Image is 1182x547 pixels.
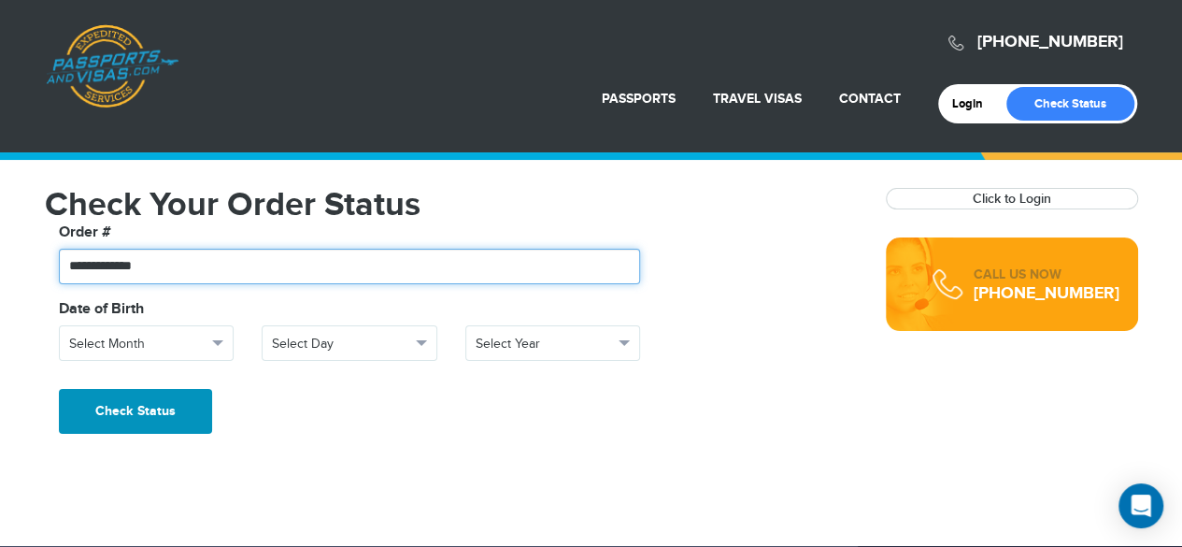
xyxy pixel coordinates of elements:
[59,298,144,321] label: Date of Birth
[465,325,641,361] button: Select Year
[45,188,858,222] h1: Check Your Order Status
[973,191,1051,207] a: Click to Login
[1006,87,1134,121] a: Check Status
[977,32,1123,52] a: [PHONE_NUMBER]
[69,335,207,353] span: Select Month
[952,96,996,111] a: Login
[974,284,1119,303] div: [PHONE_NUMBER]
[476,335,614,353] span: Select Year
[59,389,212,434] button: Check Status
[974,266,1119,284] div: CALL US NOW
[262,325,437,361] button: Select Day
[602,91,676,107] a: Passports
[713,91,802,107] a: Travel Visas
[59,222,111,244] label: Order #
[59,325,235,361] button: Select Month
[839,91,901,107] a: Contact
[1118,483,1163,528] div: Open Intercom Messenger
[46,24,178,108] a: Passports & [DOMAIN_NAME]
[272,335,410,353] span: Select Day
